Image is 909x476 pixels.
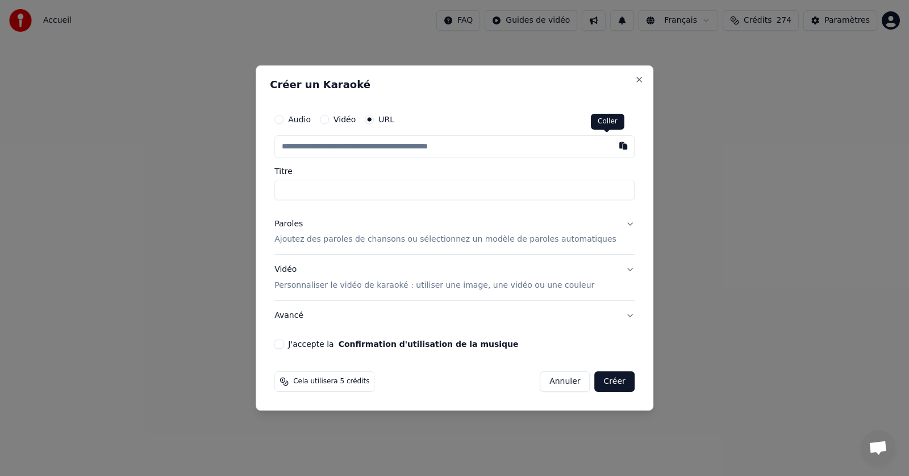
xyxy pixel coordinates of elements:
[274,280,594,291] p: Personnaliser le vidéo de karaoké : utiliser une image, une vidéo ou une couleur
[274,301,635,330] button: Avancé
[288,340,518,348] label: J'accepte la
[595,371,635,392] button: Créer
[274,255,635,301] button: VidéoPersonnaliser le vidéo de karaoké : utiliser une image, une vidéo ou une couleur
[274,218,303,230] div: Paroles
[339,340,519,348] button: J'accepte la
[274,264,594,292] div: Vidéo
[274,209,635,255] button: ParolesAjoutez des paroles de chansons ou sélectionnez un modèle de paroles automatiques
[288,115,311,123] label: Audio
[540,371,590,392] button: Annuler
[293,377,369,386] span: Cela utilisera 5 crédits
[270,80,639,90] h2: Créer un Karaoké
[591,114,624,130] div: Coller
[274,167,635,175] label: Titre
[378,115,394,123] label: URL
[333,115,356,123] label: Vidéo
[274,234,616,246] p: Ajoutez des paroles de chansons ou sélectionnez un modèle de paroles automatiques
